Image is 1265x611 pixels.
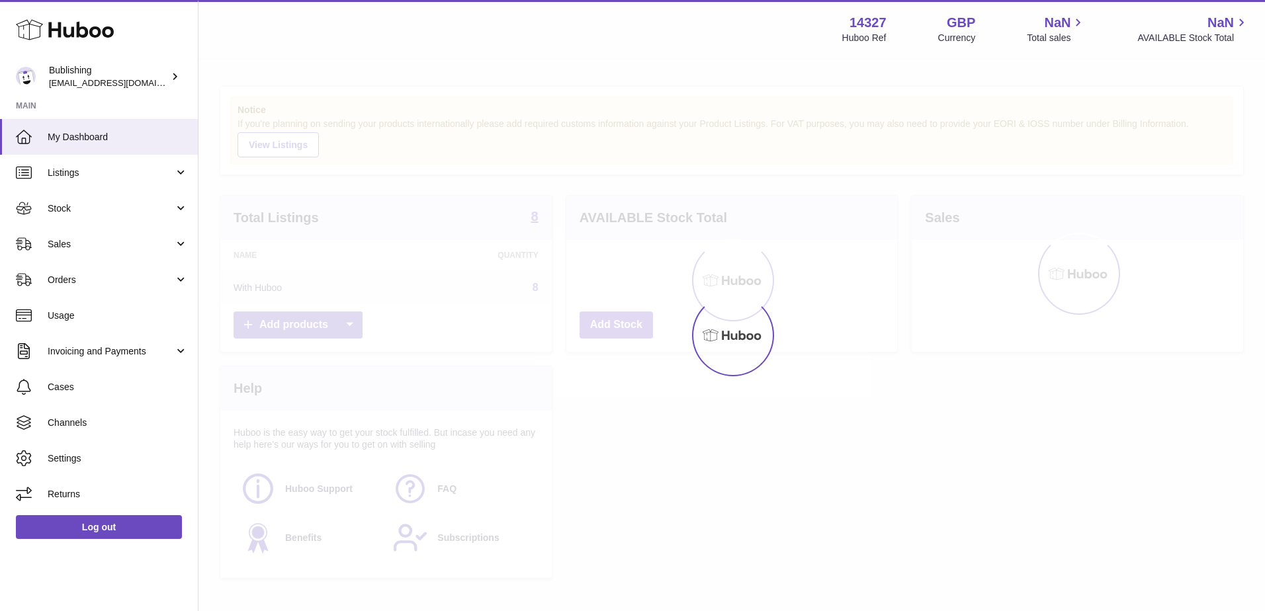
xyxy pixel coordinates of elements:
span: Returns [48,488,188,501]
img: internalAdmin-14327@internal.huboo.com [16,67,36,87]
div: Currency [938,32,976,44]
span: Sales [48,238,174,251]
strong: GBP [947,14,975,32]
a: NaN Total sales [1027,14,1086,44]
span: [EMAIL_ADDRESS][DOMAIN_NAME] [49,77,195,88]
span: Stock [48,202,174,215]
span: Channels [48,417,188,429]
span: Total sales [1027,32,1086,44]
span: Invoicing and Payments [48,345,174,358]
span: Orders [48,274,174,286]
span: Settings [48,452,188,465]
span: NaN [1207,14,1234,32]
div: Bublishing [49,64,168,89]
span: NaN [1044,14,1070,32]
span: Usage [48,309,188,322]
span: Cases [48,381,188,393]
a: Log out [16,515,182,539]
div: Huboo Ref [842,32,887,44]
span: Listings [48,167,174,179]
strong: 14327 [850,14,887,32]
a: NaN AVAILABLE Stock Total [1137,14,1249,44]
span: AVAILABLE Stock Total [1137,32,1249,44]
span: My Dashboard [48,131,188,143]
